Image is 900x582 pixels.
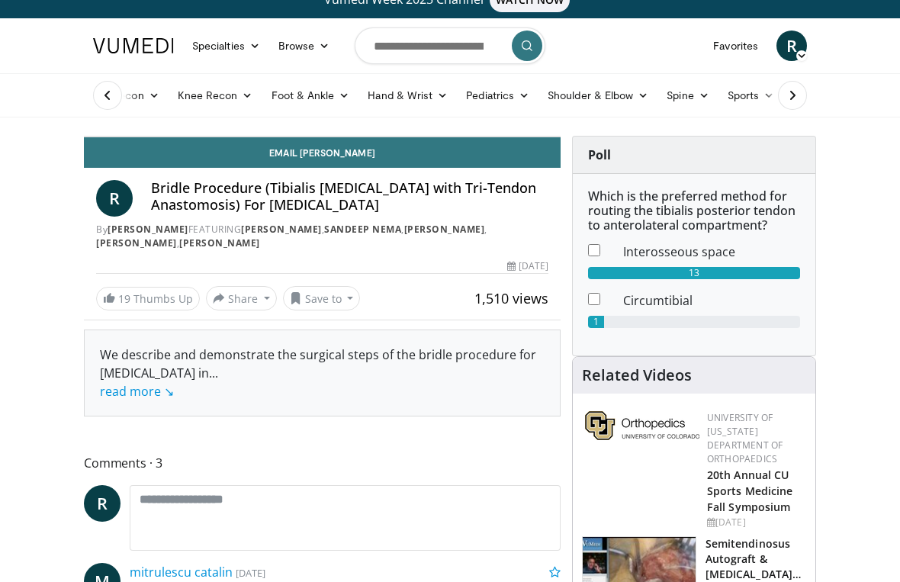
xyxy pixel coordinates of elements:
[169,80,262,111] a: Knee Recon
[96,236,177,249] a: [PERSON_NAME]
[118,291,130,306] span: 19
[355,27,545,64] input: Search topics, interventions
[538,80,657,111] a: Shoulder & Elbow
[588,189,800,233] h6: Which is the preferred method for routing the tibialis posterior tendon to anterolateral compartm...
[588,316,604,328] div: 1
[93,38,174,53] img: VuMedi Logo
[358,80,457,111] a: Hand & Wrist
[84,485,121,522] a: R
[100,346,545,400] div: We describe and demonstrate the surgical steps of the bridle procedure for [MEDICAL_DATA] in
[707,516,803,529] div: [DATE]
[588,146,611,163] strong: Poll
[100,383,174,400] a: read more ↘
[474,289,548,307] span: 1,510 views
[206,286,277,310] button: Share
[707,411,783,465] a: University of [US_STATE] Department of Orthopaedics
[183,31,269,61] a: Specialties
[241,223,322,236] a: [PERSON_NAME]
[96,287,200,310] a: 19 Thumbs Up
[612,291,812,310] dd: Circumtibial
[707,468,793,514] a: 20th Annual CU Sports Medicine Fall Symposium
[151,180,548,213] h4: Bridle Procedure (Tibialis [MEDICAL_DATA] with Tri-Tendon Anastomosis) For [MEDICAL_DATA]
[582,366,692,384] h4: Related Videos
[84,137,561,168] a: Email [PERSON_NAME]
[324,223,401,236] a: SANDEEP NEMA
[179,236,260,249] a: [PERSON_NAME]
[283,286,361,310] button: Save to
[262,80,359,111] a: Foot & Ankle
[457,80,538,111] a: Pediatrics
[84,453,561,473] span: Comments 3
[236,566,265,580] small: [DATE]
[585,411,699,440] img: 355603a8-37da-49b6-856f-e00d7e9307d3.png.150x105_q85_autocrop_double_scale_upscale_version-0.2.png
[96,223,548,250] div: By FEATURING , , , ,
[130,564,233,580] a: mitrulescu catalin
[269,31,339,61] a: Browse
[588,267,800,279] div: 13
[718,80,784,111] a: Sports
[507,259,548,273] div: [DATE]
[657,80,718,111] a: Spine
[706,536,806,582] h3: Semitendinosus Autograft & [MEDICAL_DATA] Use in Revision Ankle Reconstru…
[776,31,807,61] a: R
[704,31,767,61] a: Favorites
[108,223,188,236] a: [PERSON_NAME]
[96,180,133,217] a: R
[612,243,812,261] dd: Interosseous space
[404,223,485,236] a: [PERSON_NAME]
